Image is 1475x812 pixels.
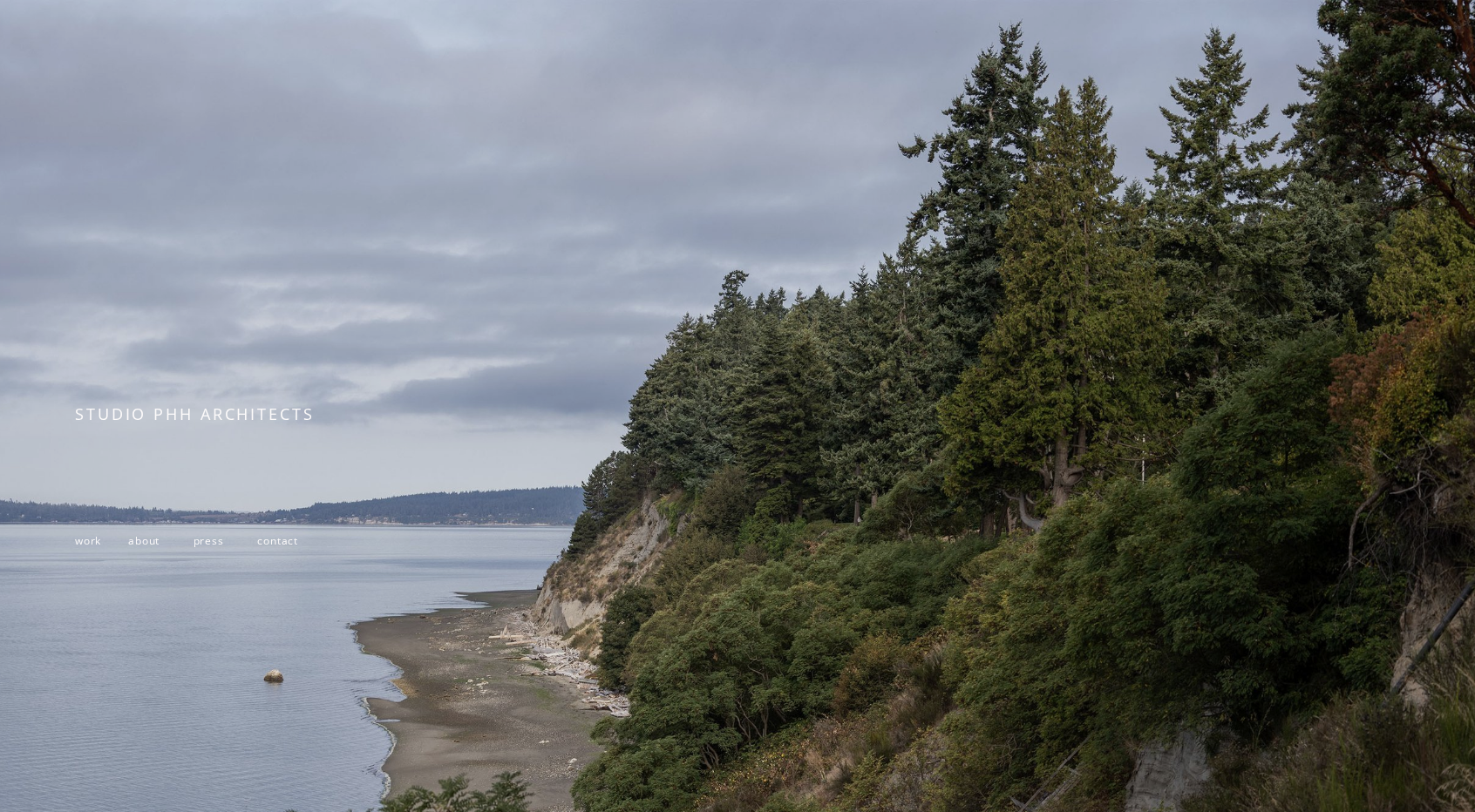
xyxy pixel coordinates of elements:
a: about [128,533,160,548]
a: press [194,533,224,548]
span: STUDIO PHH ARCHITECTS [75,403,315,424]
a: contact [257,533,298,548]
a: work [75,533,101,548]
